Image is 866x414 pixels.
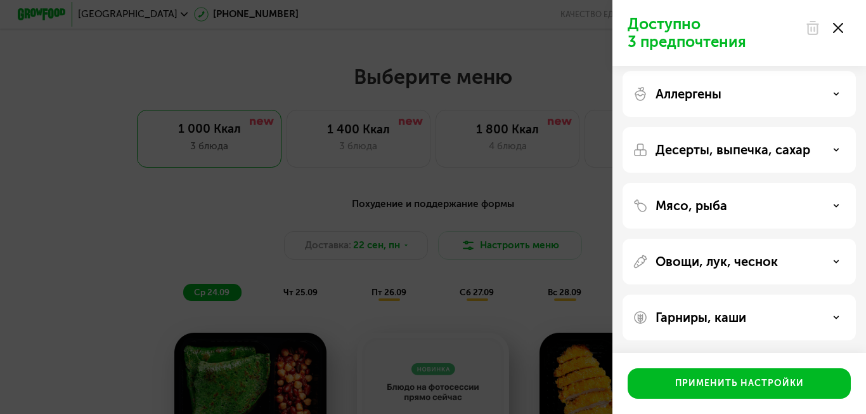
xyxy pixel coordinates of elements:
p: Десерты, выпечка, сахар [656,142,810,157]
p: Аллергены [656,86,721,102]
button: Применить настройки [628,368,851,399]
p: Гарниры, каши [656,310,746,325]
p: Овощи, лук, чеснок [656,254,778,269]
div: Применить настройки [675,377,804,390]
p: Мясо, рыба [656,198,727,213]
p: Доступно 3 предпочтения [628,15,798,51]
